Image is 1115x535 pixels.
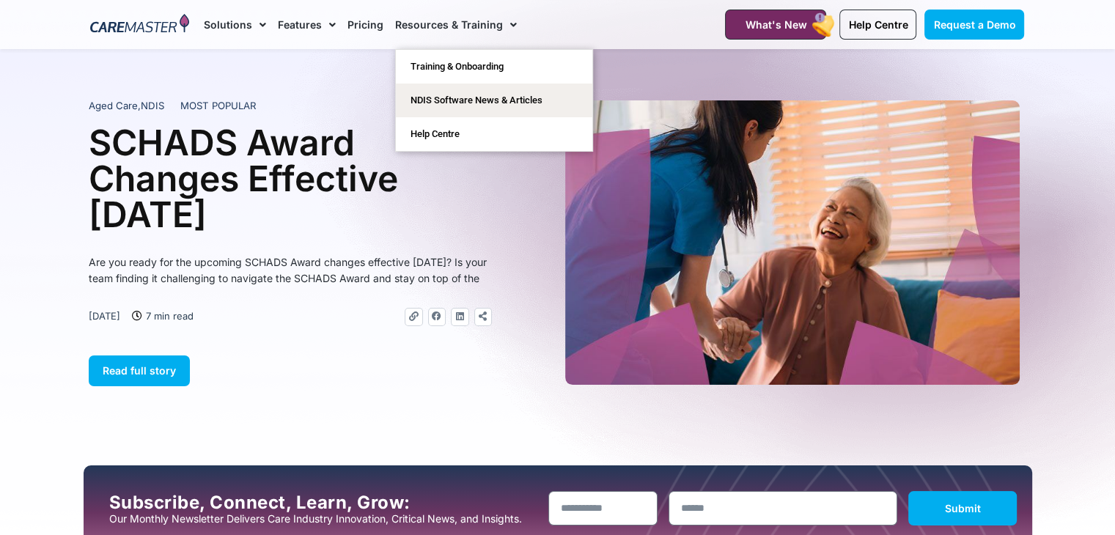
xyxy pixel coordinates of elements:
a: NDIS Software News & Articles [396,84,592,117]
span: Request a Demo [933,18,1015,31]
h2: Subscribe, Connect, Learn, Grow: [109,492,537,513]
span: 7 min read [142,308,194,324]
p: Our Monthly Newsletter Delivers Care Industry Innovation, Critical News, and Insights. [109,513,537,525]
span: Aged Care [89,100,138,111]
span: NDIS [141,100,164,111]
a: Read full story [89,355,190,386]
a: Help Centre [396,117,592,151]
span: MOST POPULAR [180,99,257,114]
h1: SCHADS Award Changes Effective [DATE] [89,125,492,232]
button: Submit [908,491,1018,525]
span: Read full story [103,364,176,377]
span: What's New [745,18,806,31]
a: Training & Onboarding [396,50,592,84]
span: , [89,100,164,111]
a: Request a Demo [924,10,1024,40]
p: Are you ready for the upcoming SCHADS Award changes effective [DATE]? Is your team finding it cha... [89,254,492,287]
img: A heartwarming moment where a support worker in a blue uniform, with a stethoscope draped over he... [565,100,1020,385]
time: [DATE] [89,310,120,322]
ul: Resources & Training [395,49,593,152]
span: Submit [945,502,981,514]
a: What's New [725,10,826,40]
img: CareMaster Logo [90,14,189,36]
span: Help Centre [848,18,908,31]
a: Help Centre [839,10,916,40]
